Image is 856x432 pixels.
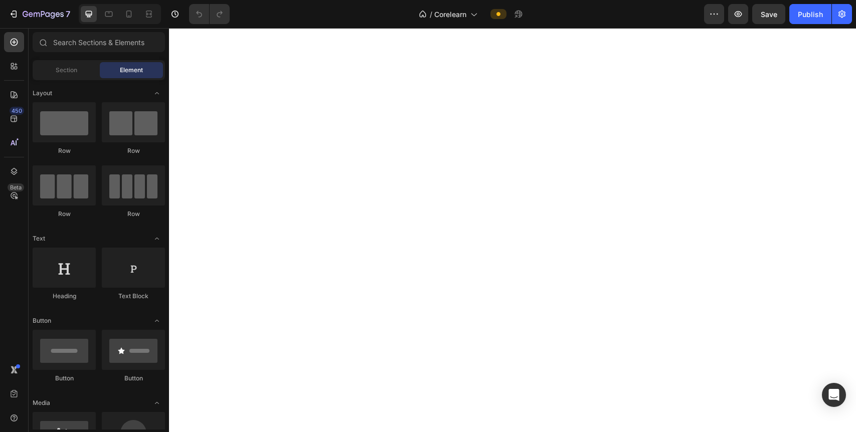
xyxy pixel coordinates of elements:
[33,292,96,301] div: Heading
[789,4,831,24] button: Publish
[33,146,96,155] div: Row
[102,146,165,155] div: Row
[33,316,51,325] span: Button
[434,9,466,20] span: Corelearn
[33,209,96,219] div: Row
[798,9,823,20] div: Publish
[120,66,143,75] span: Element
[149,395,165,411] span: Toggle open
[822,383,846,407] div: Open Intercom Messenger
[189,4,230,24] div: Undo/Redo
[8,183,24,191] div: Beta
[169,28,856,432] iframe: Design area
[4,4,75,24] button: 7
[33,374,96,383] div: Button
[761,10,777,19] span: Save
[33,234,45,243] span: Text
[56,66,77,75] span: Section
[102,292,165,301] div: Text Block
[102,374,165,383] div: Button
[102,209,165,219] div: Row
[33,89,52,98] span: Layout
[149,313,165,329] span: Toggle open
[10,107,24,115] div: 450
[33,32,165,52] input: Search Sections & Elements
[33,398,50,407] span: Media
[149,231,165,247] span: Toggle open
[752,4,785,24] button: Save
[66,8,70,20] p: 7
[149,85,165,101] span: Toggle open
[430,9,432,20] span: /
